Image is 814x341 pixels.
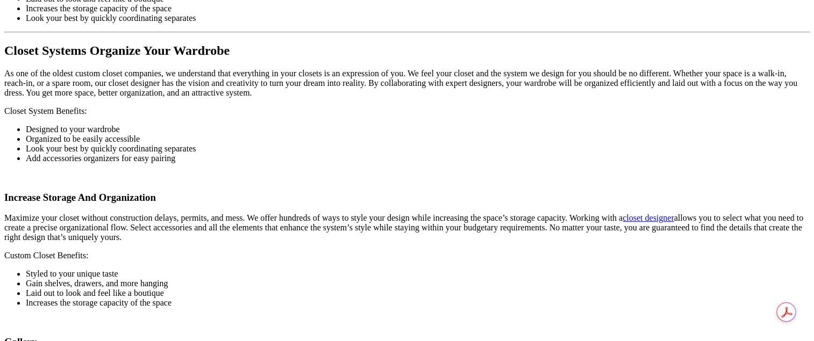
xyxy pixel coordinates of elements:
span: Designed to your wardrobe [26,125,120,134]
span: Styled to your unique taste [26,269,118,278]
span: Look your best by quickly coordinating separates [26,13,196,23]
span: Maximize your closet without construction delays, permits, and mess. We offer hundreds of ways to... [4,213,623,222]
span: Add accessories organizers for easy pairing [26,154,175,163]
span: Laid out to look and feel like a boutique [26,288,164,298]
span: allows you to select what you need to create a precise organizational flow. Select accessories an... [4,213,803,242]
span: As one of the oldest custom closet companies, we understand that everything in your closets is an... [4,69,797,97]
span: Increases the storage capacity of the space [26,298,172,307]
span: Custom Closet Benefits: [4,251,88,260]
span: Gain shelves, drawers, and more hanging [26,279,168,288]
span: Organized to be easily accessible [26,134,140,143]
span: Look your best by quickly coordinating separates [26,144,196,153]
h3: Increase Storage And Organization [4,192,810,204]
a: closet designer [623,213,674,222]
h2: Closet Systems Organize Your Wardrobe [4,43,810,58]
span: Closet System Benefits: [4,106,87,115]
span: Increases the storage capacity of the space [26,4,172,13]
